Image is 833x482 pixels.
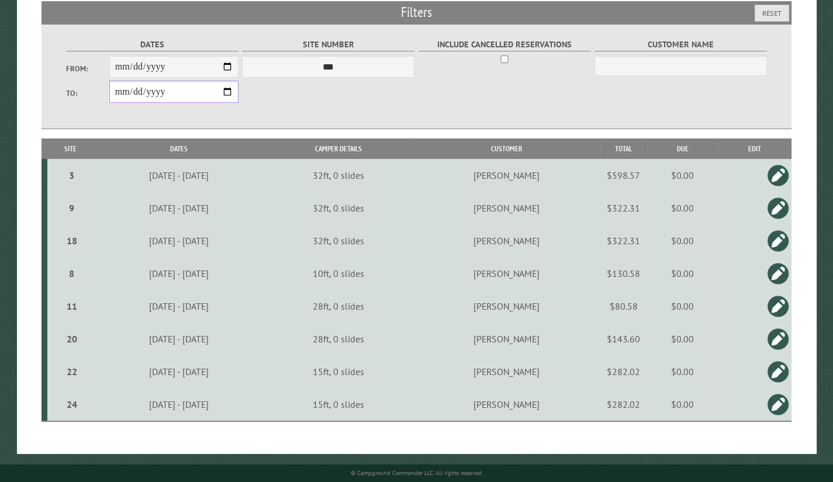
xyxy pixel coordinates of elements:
td: [PERSON_NAME] [412,290,600,323]
td: $282.02 [600,388,647,421]
td: 15ft, 0 slides [264,355,412,388]
td: [PERSON_NAME] [412,355,600,388]
td: $322.31 [600,192,647,224]
th: Dates [94,138,264,159]
td: $282.02 [600,355,647,388]
td: 32ft, 0 slides [264,192,412,224]
div: [DATE] - [DATE] [95,333,262,345]
td: 28ft, 0 slides [264,290,412,323]
div: [DATE] - [DATE] [95,235,262,247]
td: $0.00 [647,159,718,192]
label: Dates [66,38,239,51]
div: 11 [52,300,91,312]
div: [DATE] - [DATE] [95,169,262,181]
td: [PERSON_NAME] [412,257,600,290]
td: $0.00 [647,355,718,388]
td: [PERSON_NAME] [412,323,600,355]
h2: Filters [42,1,791,23]
label: Customer Name [594,38,767,51]
td: 15ft, 0 slides [264,388,412,421]
td: 32ft, 0 slides [264,224,412,257]
div: [DATE] - [DATE] [95,366,262,377]
label: Include Cancelled Reservations [419,38,591,51]
td: $0.00 [647,290,718,323]
td: $598.57 [600,159,647,192]
th: Due [647,138,718,159]
div: 24 [52,398,91,410]
td: [PERSON_NAME] [412,388,600,421]
td: $80.58 [600,290,647,323]
td: [PERSON_NAME] [412,192,600,224]
td: $0.00 [647,388,718,421]
th: Site [47,138,94,159]
div: [DATE] - [DATE] [95,268,262,279]
td: $143.60 [600,323,647,355]
td: $0.00 [647,323,718,355]
td: 32ft, 0 slides [264,159,412,192]
label: Site Number [242,38,414,51]
label: From: [66,63,109,74]
td: [PERSON_NAME] [412,224,600,257]
div: 9 [52,202,91,214]
td: $0.00 [647,224,718,257]
div: 8 [52,268,91,279]
td: $130.58 [600,257,647,290]
td: [PERSON_NAME] [412,159,600,192]
th: Camper Details [264,138,412,159]
th: Customer [412,138,600,159]
div: [DATE] - [DATE] [95,300,262,312]
div: 18 [52,235,91,247]
td: $0.00 [647,257,718,290]
button: Reset [755,5,789,22]
label: To: [66,88,109,99]
small: © Campground Commander LLC. All rights reserved. [351,469,483,477]
th: Total [600,138,647,159]
div: [DATE] - [DATE] [95,202,262,214]
div: 22 [52,366,91,377]
td: $322.31 [600,224,647,257]
td: 28ft, 0 slides [264,323,412,355]
td: 10ft, 0 slides [264,257,412,290]
td: $0.00 [647,192,718,224]
div: [DATE] - [DATE] [95,398,262,410]
div: 20 [52,333,91,345]
th: Edit [718,138,791,159]
div: 3 [52,169,91,181]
